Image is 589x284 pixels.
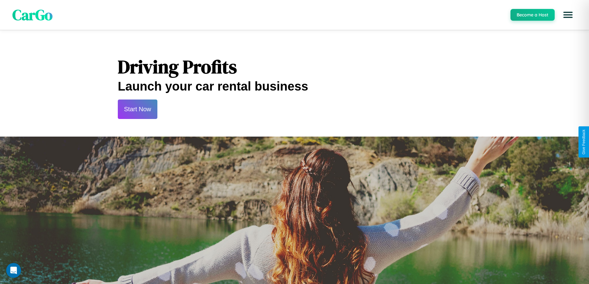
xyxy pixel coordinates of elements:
[6,263,21,278] div: Open Intercom Messenger
[118,79,471,93] h2: Launch your car rental business
[12,5,53,25] span: CarGo
[510,9,555,21] button: Become a Host
[559,6,577,23] button: Open menu
[118,54,471,79] h1: Driving Profits
[582,129,586,155] div: Give Feedback
[118,100,157,119] button: Start Now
